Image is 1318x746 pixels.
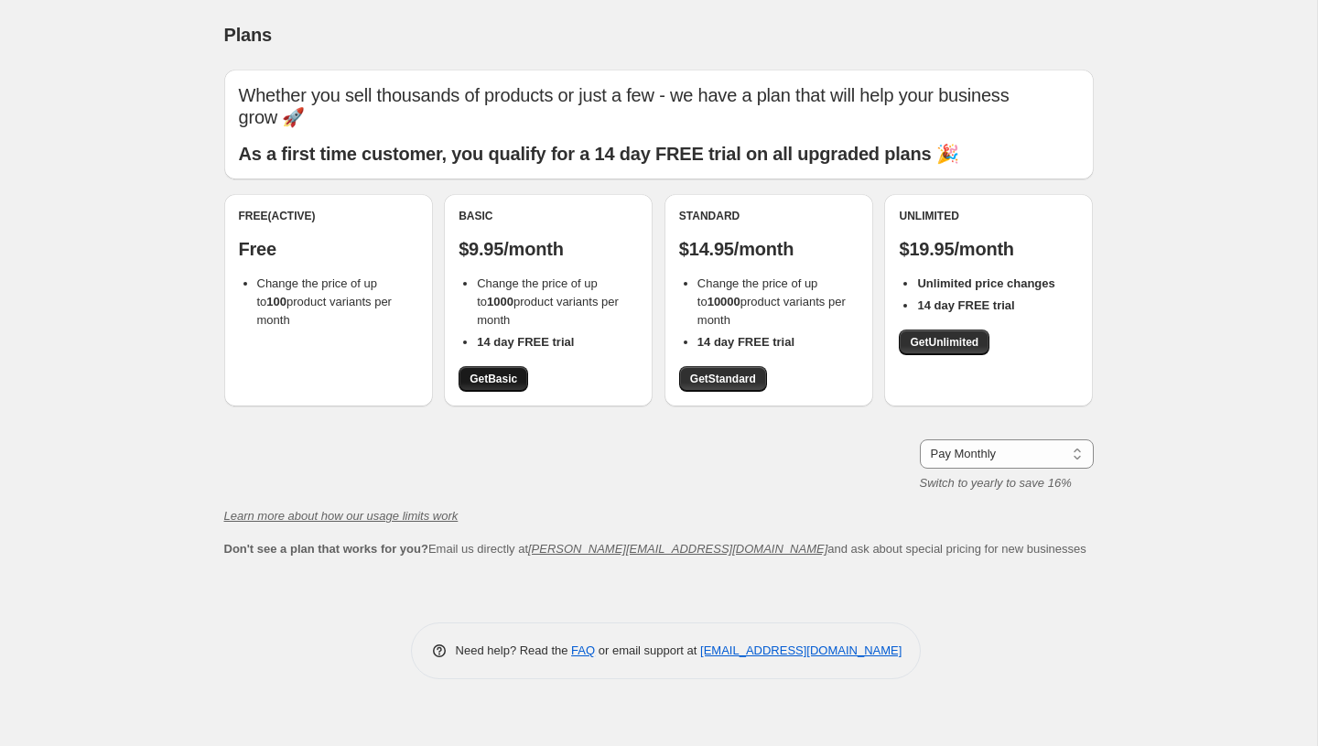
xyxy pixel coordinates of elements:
span: or email support at [595,643,700,657]
p: Free [239,238,418,260]
b: 1000 [487,295,513,308]
b: Unlimited price changes [917,276,1054,290]
a: GetStandard [679,366,767,392]
span: Change the price of up to product variants per month [257,276,392,327]
a: [EMAIL_ADDRESS][DOMAIN_NAME] [700,643,902,657]
div: Unlimited [899,209,1078,223]
span: Change the price of up to product variants per month [477,276,619,327]
b: 14 day FREE trial [917,298,1014,312]
span: Get Standard [690,372,756,386]
p: $19.95/month [899,238,1078,260]
b: 14 day FREE trial [477,335,574,349]
p: $9.95/month [459,238,638,260]
p: Whether you sell thousands of products or just a few - we have a plan that will help your busines... [239,84,1079,128]
p: $14.95/month [679,238,859,260]
span: Email us directly at and ask about special pricing for new businesses [224,542,1086,556]
a: GetBasic [459,366,528,392]
b: 10000 [708,295,740,308]
div: Basic [459,209,638,223]
span: Get Unlimited [910,335,978,350]
div: Free (Active) [239,209,418,223]
a: FAQ [571,643,595,657]
i: Switch to yearly to save 16% [920,476,1072,490]
a: Learn more about how our usage limits work [224,509,459,523]
b: 100 [266,295,286,308]
span: Plans [224,25,272,45]
div: Standard [679,209,859,223]
b: As a first time customer, you qualify for a 14 day FREE trial on all upgraded plans 🎉 [239,144,959,164]
b: Don't see a plan that works for you? [224,542,428,556]
a: GetUnlimited [899,330,989,355]
span: Change the price of up to product variants per month [697,276,846,327]
a: [PERSON_NAME][EMAIL_ADDRESS][DOMAIN_NAME] [528,542,827,556]
b: 14 day FREE trial [697,335,794,349]
span: Need help? Read the [456,643,572,657]
span: Get Basic [470,372,517,386]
